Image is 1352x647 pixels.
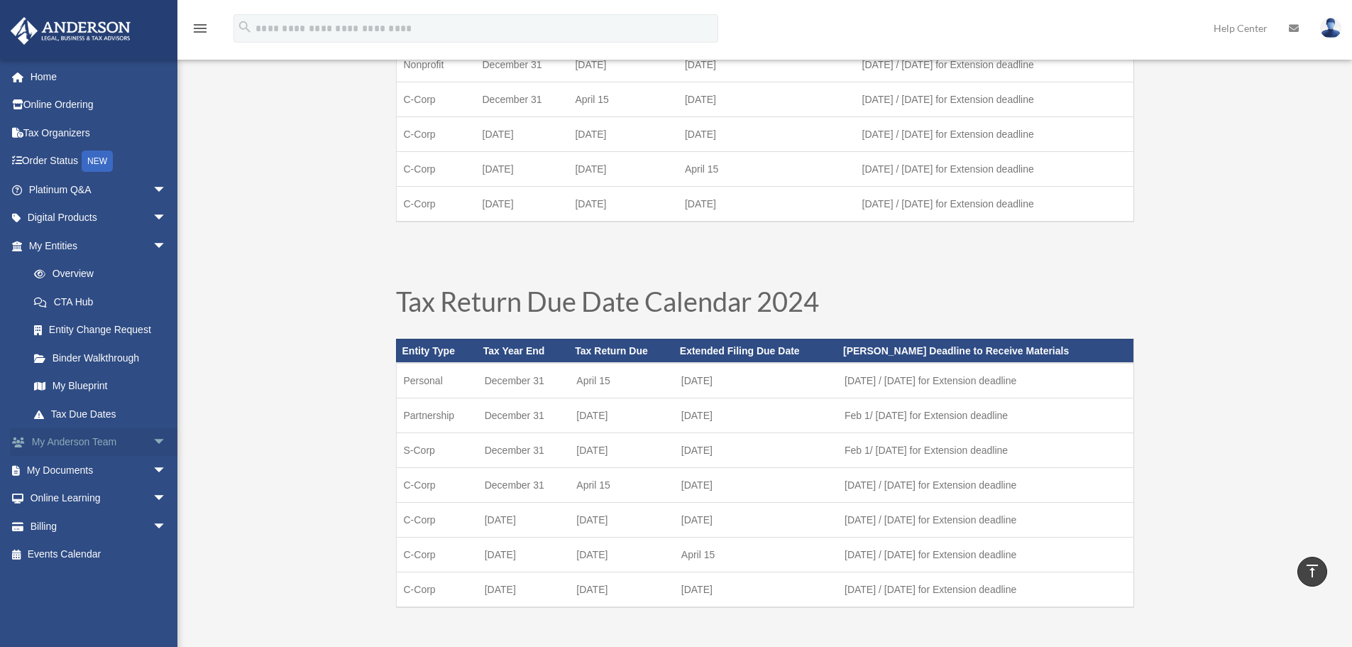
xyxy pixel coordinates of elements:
[20,344,188,372] a: Binder Walkthrough
[396,503,478,538] td: C-Corp
[674,398,837,433] td: [DATE]
[674,363,837,398] td: [DATE]
[478,572,570,608] td: [DATE]
[569,538,674,572] td: [DATE]
[10,428,188,457] a: My Anderson Teamarrow_drop_down
[82,151,113,172] div: NEW
[674,572,837,608] td: [DATE]
[10,484,188,513] a: Online Learningarrow_drop_down
[6,17,135,45] img: Anderson Advisors Platinum Portal
[678,116,855,151] td: [DATE]
[569,398,674,433] td: [DATE]
[396,82,476,116] td: C-Corp
[396,468,478,503] td: C-Corp
[10,512,188,540] a: Billingarrow_drop_down
[396,398,478,433] td: Partnership
[569,433,674,468] td: [DATE]
[396,538,478,572] td: C-Corp
[192,25,209,37] a: menu
[396,433,478,468] td: S-Corp
[674,538,837,572] td: April 15
[396,116,476,151] td: C-Corp
[396,339,478,363] th: Entity Type
[153,484,181,513] span: arrow_drop_down
[674,339,837,363] th: Extended Filing Due Date
[153,512,181,541] span: arrow_drop_down
[237,19,253,35] i: search
[153,456,181,485] span: arrow_drop_down
[674,503,837,538] td: [DATE]
[855,116,1133,151] td: [DATE] / [DATE] for Extension deadline
[674,433,837,468] td: [DATE]
[478,538,570,572] td: [DATE]
[568,47,678,82] td: [DATE]
[153,204,181,233] span: arrow_drop_down
[478,339,570,363] th: Tax Year End
[192,20,209,37] i: menu
[569,339,674,363] th: Tax Return Due
[1304,562,1321,580] i: vertical_align_top
[837,339,1133,363] th: [PERSON_NAME] Deadline to Receive Materials
[478,433,570,468] td: December 31
[678,151,855,186] td: April 15
[476,186,568,222] td: [DATE]
[396,186,476,222] td: C-Corp
[855,82,1133,116] td: [DATE] / [DATE] for Extension deadline
[1297,557,1327,587] a: vertical_align_top
[20,288,188,316] a: CTA Hub
[837,538,1133,572] td: [DATE] / [DATE] for Extension deadline
[396,288,1134,322] h1: Tax Return Due Date Calendar 2024
[678,82,855,116] td: [DATE]
[855,186,1133,222] td: [DATE] / [DATE] for Extension deadline
[396,151,476,186] td: C-Corp
[10,540,188,569] a: Events Calendar
[10,456,188,484] a: My Documentsarrow_drop_down
[10,119,188,147] a: Tax Organizers
[478,363,570,398] td: December 31
[476,151,568,186] td: [DATE]
[837,503,1133,538] td: [DATE] / [DATE] for Extension deadline
[20,316,188,344] a: Entity Change Request
[10,232,188,260] a: My Entitiesarrow_drop_down
[678,186,855,222] td: [DATE]
[837,433,1133,468] td: Feb 1/ [DATE] for Extension deadline
[476,116,568,151] td: [DATE]
[396,363,478,398] td: Personal
[569,503,674,538] td: [DATE]
[10,62,188,91] a: Home
[837,398,1133,433] td: Feb 1/ [DATE] for Extension deadline
[10,91,188,119] a: Online Ordering
[674,468,837,503] td: [DATE]
[1320,18,1341,38] img: User Pic
[478,503,570,538] td: [DATE]
[837,572,1133,608] td: [DATE] / [DATE] for Extension deadline
[478,468,570,503] td: December 31
[20,372,188,401] a: My Blueprint
[678,47,855,82] td: [DATE]
[396,572,478,608] td: C-Corp
[153,175,181,205] span: arrow_drop_down
[568,186,678,222] td: [DATE]
[476,82,568,116] td: December 31
[568,116,678,151] td: [DATE]
[478,398,570,433] td: December 31
[855,151,1133,186] td: [DATE] / [DATE] for Extension deadline
[569,468,674,503] td: April 15
[20,260,188,288] a: Overview
[568,151,678,186] td: [DATE]
[10,204,188,232] a: Digital Productsarrow_drop_down
[855,47,1133,82] td: [DATE] / [DATE] for Extension deadline
[837,468,1133,503] td: [DATE] / [DATE] for Extension deadline
[476,47,568,82] td: December 31
[20,400,181,428] a: Tax Due Dates
[396,47,476,82] td: Nonprofit
[837,363,1133,398] td: [DATE] / [DATE] for Extension deadline
[10,175,188,204] a: Platinum Q&Aarrow_drop_down
[153,232,181,261] span: arrow_drop_down
[10,147,188,176] a: Order StatusNEW
[568,82,678,116] td: April 15
[153,428,181,457] span: arrow_drop_down
[569,572,674,608] td: [DATE]
[569,363,674,398] td: April 15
